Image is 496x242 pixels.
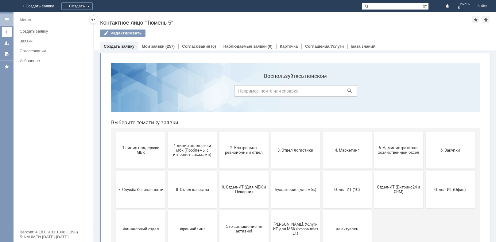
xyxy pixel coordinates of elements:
[482,16,490,23] div: Сделать домашней страницей
[321,90,367,94] span: 6. Закупки
[64,129,109,134] span: 8. Отдел качества
[113,113,162,150] button: 9. Отдел-ИТ (Для МБК и Пекарни)
[12,169,57,173] span: Финансовый отдел
[20,16,31,24] div: Меню
[62,74,111,111] button: 1 линия поддержки мбк (Проблемы с интернет-заказами)
[128,27,251,39] input: Например, почта или справка
[216,113,265,150] button: Отдел ИТ (1С)
[165,153,214,189] button: [PERSON_NAME]. Услуги ИТ для МБК (оформляет L1)
[2,49,12,59] a: Мои согласования
[458,6,470,10] span: 5
[62,153,111,189] button: Франчайзинг
[62,113,111,150] button: 8. Отдел качества
[64,85,109,99] span: 1 линия поддержки мбк (Проблемы с интернет-заказами)
[20,49,90,53] div: Согласования
[113,74,162,111] button: 2. Контрольно-ревизионный отдел
[218,169,264,173] span: не актуален
[351,44,375,49] a: База знаний
[17,26,92,36] a: Создать заявку
[20,39,90,43] div: Заявки
[165,44,175,49] div: (257)
[458,2,470,6] span: Тюмень
[128,15,251,21] label: Воспользуйтесь поиском
[90,16,97,23] div: Скрыть меню
[321,129,367,134] span: Отдел-ИТ (Офис)
[165,113,214,150] button: Бухгалтерия (для мбк)
[12,129,57,134] span: 7. Служба безопасности
[216,74,265,111] button: 4. Маркетинг
[268,74,317,111] button: 5. Административно-хозяйственный отдел
[20,58,83,63] div: Избранное
[10,74,59,111] button: 1 линия поддержки МБК
[10,113,59,150] button: 7. Служба безопасности
[10,153,59,189] button: Финансовый отдел
[270,127,315,136] span: Отдел-ИТ (Битрикс24 и CRM)
[2,27,12,37] a: Создать заявку
[211,44,216,49] div: (0)
[2,38,12,48] a: Мои заявки
[216,153,265,189] button: не актуален
[182,44,210,49] a: Согласования
[218,129,264,134] span: Отдел ИТ (1С)
[422,3,428,9] span: Расширенный поиск
[223,44,267,49] a: Наблюдаемые заявки
[218,90,264,94] span: 4. Маркетинг
[17,36,92,46] a: Заявки
[17,46,92,56] a: Согласования
[142,44,165,49] a: Мои заявки
[270,88,315,97] span: 5. Административно-хозяйственный отдел
[268,44,273,49] div: (0)
[115,166,161,176] span: Это соглашение не активно!
[20,235,87,239] div: © NAUMEN [DATE]-[DATE]
[167,129,212,134] span: Бухгалтерия (для мбк)
[115,127,161,136] span: 9. Отдел-ИТ (Для МБК и Пекарни)
[64,169,109,173] span: Франчайзинг
[61,2,93,10] div: Создать
[167,164,212,178] span: [PERSON_NAME]. Услуги ИТ для МБК (оформляет L1)
[268,113,317,150] button: Отдел-ИТ (Битрикс24 и CRM)
[20,29,90,34] div: Создать заявку
[12,88,57,97] span: 1 линия поддержки МБК
[115,88,161,97] span: 2. Контрольно-ревизионный отдел
[320,74,369,111] button: 6. Закупки
[104,44,134,49] a: Создать заявку
[5,61,374,68] header: Выберите тематику заявки
[100,20,472,26] div: Контактное лицо "Тюмень 5"
[167,90,212,94] span: 3. Отдел логистики
[320,113,369,150] button: Отдел-ИТ (Офис)
[305,44,344,49] a: Соглашения/Услуги
[113,153,162,189] button: Это соглашение не активно!
[20,230,87,234] div: Версия: 4.18.0.9.31.1398 (1398)
[472,16,479,23] div: Добавить в избранное
[280,44,298,49] a: Карточка
[165,74,214,111] button: 3. Отдел логистики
